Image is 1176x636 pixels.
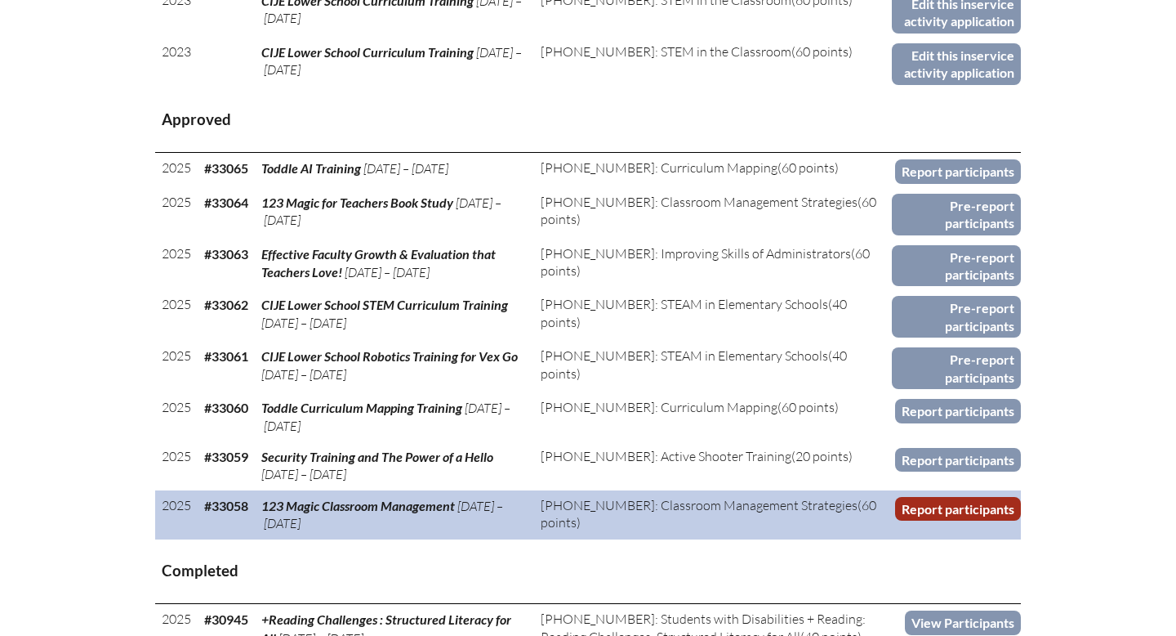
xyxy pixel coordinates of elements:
td: 2025 [155,490,198,540]
td: (60 points) [534,187,892,239]
span: [DATE] – [DATE] [261,466,346,482]
td: (60 points) [534,37,892,88]
td: 2025 [155,392,198,441]
span: [PHONE_NUMBER]: Curriculum Mapping [541,159,777,176]
span: CIJE Lower School Curriculum Training [261,44,474,60]
span: [PHONE_NUMBER]: Improving Skills of Administrators [541,245,851,262]
span: 123 Magic for Teachers Book Study [261,195,453,210]
td: 2025 [155,289,198,341]
span: [PHONE_NUMBER]: Classroom Management Strategies [541,194,857,210]
a: View Participants [905,611,1021,634]
span: [DATE] – [DATE] [261,315,346,331]
span: CIJE Lower School Robotics Training for Vex Go [261,348,518,364]
span: [DATE] – [DATE] [261,366,346,383]
td: (60 points) [534,392,892,441]
span: Security Training and The Power of a Hello [261,449,493,464]
td: (60 points) [534,239,892,290]
span: Effective Faculty Growth & Evaluation that Teachers Love! [261,246,496,280]
span: [DATE] – [DATE] [261,498,503,531]
span: Toddle AI Training [261,160,361,176]
span: [PHONE_NUMBER]: STEAM in Elementary Schools [541,347,828,364]
td: (40 points) [534,289,892,341]
span: [PHONE_NUMBER]: STEM in the Classroom [541,43,791,60]
td: 2025 [155,239,198,290]
b: #33062 [204,297,248,312]
td: 2023 [155,37,198,88]
a: Report participants [895,497,1021,521]
td: (60 points) [534,153,892,187]
b: #33059 [204,449,248,464]
b: #33060 [204,400,248,415]
a: Pre-report participants [892,296,1021,338]
h3: Approved [162,110,1014,130]
a: Pre-report participants [892,347,1021,389]
span: [PHONE_NUMBER]: Active Shooter Training [541,448,791,464]
span: [PHONE_NUMBER]: STEAM in Elementary Schools [541,296,828,312]
td: (20 points) [534,441,892,490]
span: [DATE] – [DATE] [363,160,448,177]
span: [DATE] – [DATE] [261,195,501,228]
b: #33063 [204,246,248,262]
span: [PHONE_NUMBER]: Curriculum Mapping [541,399,777,415]
td: (40 points) [534,341,892,392]
b: #33061 [204,348,248,364]
a: Pre-report participants [892,194,1021,235]
span: CIJE Lower School STEM Curriculum Training [261,297,508,312]
b: #33065 [204,160,248,176]
a: Report participants [895,448,1021,472]
span: [DATE] – [DATE] [261,44,522,78]
td: 2025 [155,153,198,187]
td: 2025 [155,341,198,392]
b: #33064 [204,195,248,210]
a: Pre-report participants [892,245,1021,287]
h3: Completed [162,561,1014,581]
td: 2025 [155,187,198,239]
span: [PHONE_NUMBER]: Classroom Management Strategies [541,497,857,513]
a: Edit this inservice activity application [892,43,1021,85]
b: #33058 [204,498,248,513]
span: 123 Magic Classroom Management [261,498,455,513]
td: 2025 [155,441,198,490]
td: (60 points) [534,490,892,540]
b: #30945 [204,611,248,627]
span: [DATE] – [DATE] [261,400,510,433]
a: Report participants [895,399,1021,423]
span: Toddle Curriculum Mapping Training [261,400,462,415]
span: [DATE] – [DATE] [345,264,430,280]
a: Report participants [895,159,1021,183]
